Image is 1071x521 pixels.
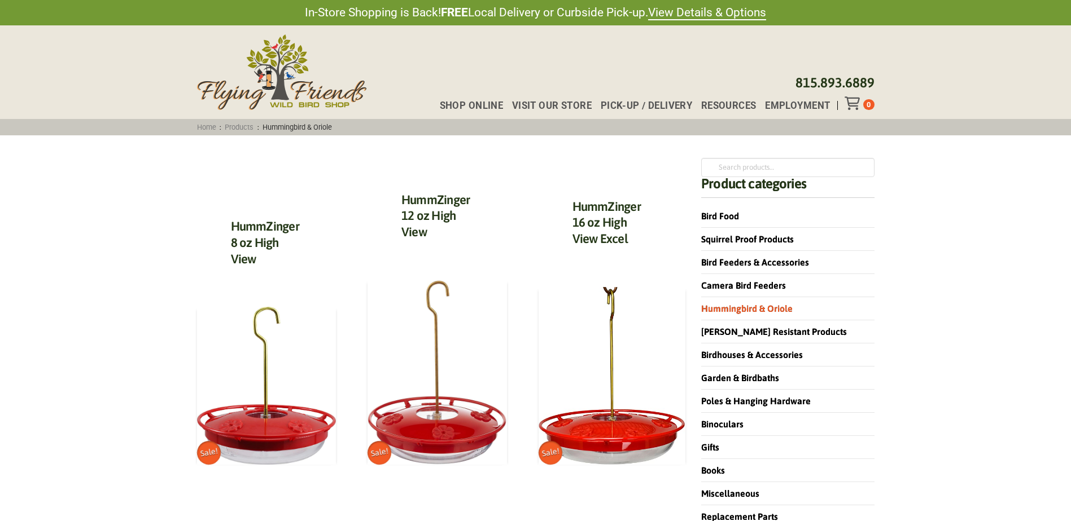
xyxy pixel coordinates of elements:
[701,442,719,452] a: Gifts
[701,211,739,221] a: Bird Food
[845,96,863,110] div: Toggle Off Canvas Content
[601,101,693,111] span: Pick-up / Delivery
[195,439,222,467] span: Sale!
[648,6,766,20] a: View Details & Options
[701,419,744,429] a: Binoculars
[701,465,725,475] a: Books
[197,34,366,110] img: Flying Friends Wild Bird Shop Logo
[701,280,786,290] a: Camera Bird Feeders
[756,101,830,111] a: Employment
[305,5,766,21] span: In-Store Shopping is Back! Local Delivery or Curbside Pick-up.
[366,439,394,467] span: Sale!
[221,123,257,131] a: Products
[867,100,871,109] span: 0
[701,488,759,498] a: Miscellaneous
[701,303,793,314] a: Hummingbird & Oriole
[692,101,756,111] a: Resources
[431,101,503,111] a: Shop Online
[701,158,874,177] input: Search products…
[259,123,336,131] span: Hummingbird & Oriole
[701,101,757,111] span: Resources
[572,199,641,246] a: HummZinger 16 oz High View Excel
[503,101,592,111] a: Visit Our Store
[701,326,847,337] a: [PERSON_NAME] Resistant Products
[193,123,220,131] a: Home
[765,101,830,111] span: Employment
[701,350,803,360] a: Birdhouses & Accessories
[193,123,335,131] span: : :
[441,6,468,19] strong: FREE
[592,101,692,111] a: Pick-up / Delivery
[701,257,809,267] a: Bird Feeders & Accessories
[701,234,794,244] a: Squirrel Proof Products
[795,75,875,90] a: 815.893.6889
[401,192,470,239] a: HummZinger 12 oz High View
[512,101,592,111] span: Visit Our Store
[536,439,564,467] span: Sale!
[701,396,811,406] a: Poles & Hanging Hardware
[231,219,299,266] a: HummZinger 8 oz High View
[440,101,504,111] span: Shop Online
[701,373,779,383] a: Garden & Birdbaths
[701,177,874,198] h4: Product categories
